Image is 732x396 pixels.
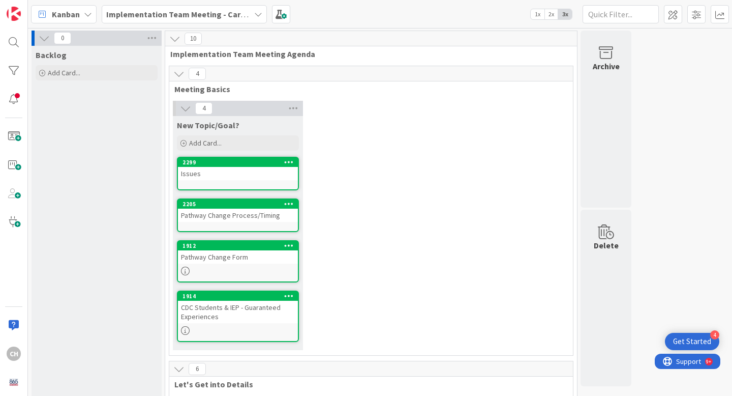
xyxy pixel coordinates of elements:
div: 1912 [178,241,298,250]
div: 2299Issues [178,158,298,180]
span: 10 [185,33,202,45]
span: 4 [195,102,212,115]
span: Meeting Basics [174,84,560,94]
span: 0 [54,32,71,44]
img: Visit kanbanzone.com [7,7,21,21]
span: 3x [558,9,572,19]
div: 2205Pathway Change Process/Timing [178,200,298,222]
div: 1914 [178,292,298,301]
div: 1912 [182,242,298,249]
img: avatar [7,375,21,389]
span: Let's Get into Details [174,379,560,389]
span: Kanban [52,8,80,20]
div: 4 [710,330,719,340]
div: 2205 [178,200,298,209]
span: Backlog [36,50,67,60]
span: 6 [189,363,206,375]
div: CH [7,347,21,361]
div: 2299 [182,159,298,166]
div: Pathway Change Form [178,250,298,264]
span: Implementation Team Meeting Agenda [170,49,564,59]
span: 1x [531,9,544,19]
span: Support [21,2,46,14]
span: Add Card... [48,68,80,77]
div: 1914 [182,293,298,300]
div: 1914CDC Students & IEP - Guaranteed Experiences [178,292,298,323]
div: Get Started [673,336,711,347]
div: 2205 [182,201,298,208]
span: 2x [544,9,558,19]
input: Quick Filter... [583,5,659,23]
b: Implementation Team Meeting - Career Themed [106,9,285,19]
div: Issues [178,167,298,180]
div: 2299 [178,158,298,167]
div: Archive [593,60,620,72]
span: New Topic/Goal? [177,120,239,130]
div: 9+ [51,4,56,12]
div: CDC Students & IEP - Guaranteed Experiences [178,301,298,323]
span: Add Card... [189,138,222,148]
div: 1912Pathway Change Form [178,241,298,264]
div: Open Get Started checklist, remaining modules: 4 [665,333,719,350]
div: Delete [594,239,619,251]
span: 4 [189,68,206,80]
div: Pathway Change Process/Timing [178,209,298,222]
